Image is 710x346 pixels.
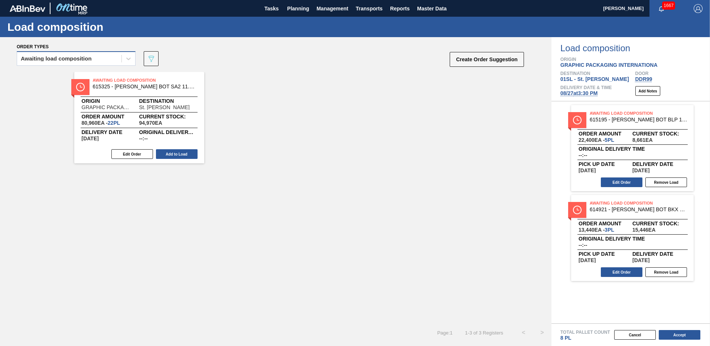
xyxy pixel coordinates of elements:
[573,116,582,124] img: status
[579,242,587,248] span: --:--
[560,44,710,53] span: Load composition
[694,4,703,13] img: Logout
[156,149,198,159] button: Add to Load
[601,267,642,277] button: Edit Order
[551,101,710,191] span: statusAwaiting Load Composition615195 - [PERSON_NAME] BOT BLP 12OZ SNUG 12/12 12OZ BOT 11Order am...
[573,206,582,214] img: status
[10,5,45,12] img: TNhmsLtSVTkK8tSr43FrP2fwEKptu5GPRR3wAAAABJRU5ErkJggg==
[287,4,309,13] span: Planning
[632,168,649,173] span: ,08/29/2025,
[76,83,85,91] img: status
[632,162,686,166] span: Delivery Date
[93,84,197,89] span: 615325 - CARR BOT SA2 11.2OZ SNUG 12/11.2 11.2OZ
[560,90,597,96] span: 08/27 at 3:30 PM
[139,105,190,110] span: St. Louis Brewery
[560,76,629,82] span: 01SL - St. [PERSON_NAME]
[632,258,649,263] span: ,08/22/2025,
[316,4,348,13] span: Management
[139,114,197,119] span: Current Stock:
[17,44,49,49] span: Order types
[632,252,686,256] span: Delivery Date
[635,76,652,82] span: DDR99
[82,120,120,125] span: 80,960EA-22PL
[649,3,673,14] button: Notifications
[579,153,587,158] span: --:--
[645,177,687,187] button: Remove Load
[662,1,675,10] span: 1667
[560,57,710,62] span: Origin
[356,4,382,13] span: Transports
[139,99,197,103] span: Destination
[139,130,197,134] span: Original delivery time
[579,168,596,173] span: ,08/26/2025
[579,147,686,151] span: Original delivery time
[533,323,551,342] button: >
[390,4,410,13] span: Reports
[632,221,686,226] span: Current Stock:
[590,207,688,212] span: 614921 - CARR BOT BKX 12OZ SNUG 12/12 12OZ BOT 05
[632,137,653,143] span: ,8,661,EA
[82,114,139,119] span: Order amount
[111,149,153,159] button: Edit Order
[614,330,656,340] button: Cancel
[139,136,148,141] span: --:--
[93,76,197,84] span: Awaiting Load Composition
[590,199,694,207] span: Awaiting Load Composition
[82,136,99,141] span: 08/29/2025
[645,267,687,277] button: Remove Load
[659,330,700,340] button: Accept
[82,130,139,134] span: Delivery Date
[590,117,688,123] span: 615195 - CARR BOT BLP 12OZ SNUG 12/12 12OZ BOT 11
[263,4,280,13] span: Tasks
[605,227,614,233] span: 3,PL
[632,131,686,136] span: Current Stock:
[82,99,139,103] span: Origin
[450,52,524,67] button: Create Order Suggestion
[579,162,632,166] span: Pick up Date
[74,72,204,163] span: statusAwaiting Load Composition615325 - [PERSON_NAME] BOT SA2 11.2OZ SNUG 12/11.2 11.2OZOriginGRA...
[579,131,632,136] span: Order amount
[579,236,686,241] span: Original delivery time
[601,177,642,187] button: Edit Order
[560,62,658,68] span: GRAPHIC PACKAGING INTERNATIONA
[579,252,632,256] span: Pick up Date
[579,221,632,226] span: Order amount
[417,4,446,13] span: Master Data
[632,227,655,232] span: ,15,446,EA
[108,120,120,126] span: 22,PL
[560,71,635,76] span: Destination
[551,191,710,281] span: statusAwaiting Load Composition614921 - [PERSON_NAME] BOT BKX 12OZ SNUG 12/12 12OZ BOT 05Order am...
[605,137,614,143] span: 5,PL
[560,85,612,90] span: Delivery Date & Time
[514,323,533,342] button: <
[464,330,503,336] span: 1 - 3 of 3 Registers
[21,56,92,61] div: Awaiting load composition
[590,110,694,117] span: Awaiting Load Composition
[7,23,139,31] h1: Load composition
[579,227,614,232] span: 13,440EA-3PL
[82,105,132,110] span: GRAPHIC PACKAGING INTERNATIONA
[635,86,660,96] button: Add Notes
[437,330,452,336] span: Page : 1
[579,137,614,143] span: 22,400EA-5PL
[139,120,162,125] span: ,94,970,EA,
[579,258,596,263] span: ,08/19/2025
